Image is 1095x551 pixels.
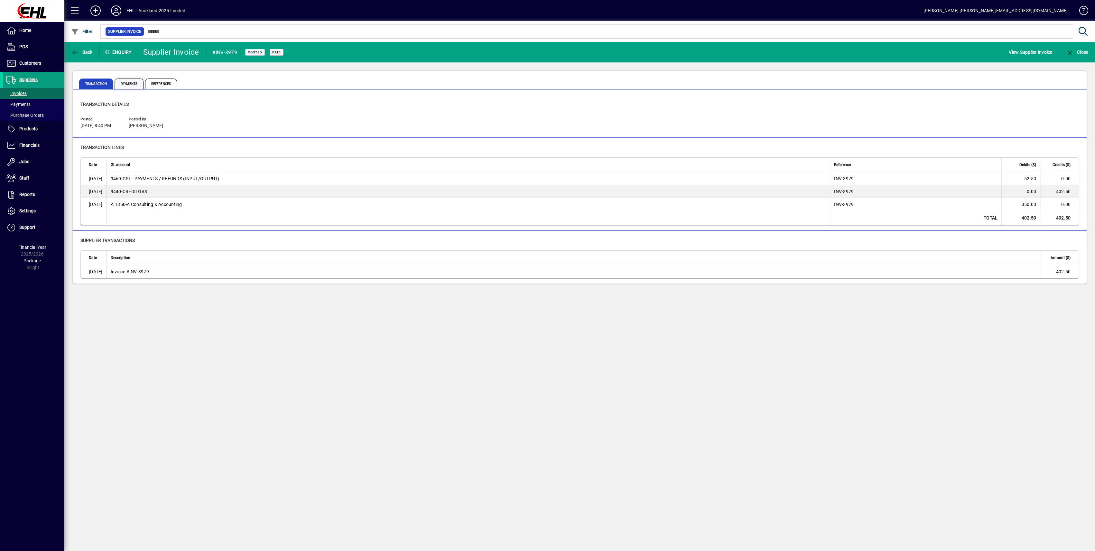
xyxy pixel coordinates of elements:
[834,161,851,168] span: Reference
[6,102,31,107] span: Payments
[145,79,177,89] span: References
[19,192,35,197] span: Reports
[71,29,93,34] span: Filter
[80,145,124,150] span: Transaction lines
[3,219,64,236] a: Support
[111,175,219,182] span: GST - PAYMENTS / REFUNDS (INPUT/OUTPUT)
[1007,46,1054,58] button: View Supplier Invoice
[1074,1,1087,22] a: Knowledge Base
[70,26,94,37] button: Filter
[3,99,64,110] a: Payments
[1001,198,1040,211] td: 350.00
[71,50,93,55] span: Back
[3,203,64,219] a: Settings
[3,154,64,170] a: Jobs
[23,258,41,263] span: Package
[3,170,64,186] a: Staff
[1001,211,1040,225] td: 402.50
[19,225,35,230] span: Support
[19,208,36,213] span: Settings
[85,5,106,16] button: Add
[830,198,1001,211] td: INV-3979
[19,44,28,49] span: POS
[79,79,113,89] span: Transaction
[6,113,44,118] span: Purchase Orders
[3,110,64,121] a: Purchase Orders
[126,5,185,16] div: EHL - Auckland 2025 Limited
[1040,265,1079,278] td: 402.50
[1009,47,1052,57] span: View Supplier Invoice
[80,102,129,107] span: Transaction details
[1019,161,1036,168] span: Debits ($)
[6,91,27,96] span: Invoices
[64,46,100,58] app-page-header-button: Back
[70,46,94,58] button: Back
[115,79,144,89] span: Payments
[81,198,107,211] td: [DATE]
[106,5,126,16] button: Profile
[143,47,199,57] div: Supplier Invoice
[1040,211,1079,225] td: 402.50
[129,117,167,121] span: Posted by
[923,5,1068,16] div: [PERSON_NAME] [PERSON_NAME][EMAIL_ADDRESS][DOMAIN_NAME]
[80,117,119,121] span: Posted
[100,47,138,57] div: Enquiry
[81,172,107,185] td: [DATE]
[19,143,40,148] span: Financials
[3,121,64,137] a: Products
[1040,185,1079,198] td: 402.50
[19,126,38,131] span: Products
[1053,161,1071,168] span: Credits ($)
[111,254,130,261] span: Description
[1066,50,1088,55] span: Close
[111,161,130,168] span: GL account
[1001,172,1040,185] td: 52.50
[89,161,97,168] span: Date
[3,55,64,71] a: Customers
[18,245,46,250] span: Financial Year
[19,61,41,66] span: Customers
[89,254,97,261] span: Date
[3,39,64,55] a: POS
[107,265,1040,278] td: Invoice #INV-3979
[129,123,163,128] span: [PERSON_NAME]
[248,50,262,54] span: Posted
[19,159,29,164] span: Jobs
[19,77,38,82] span: Suppliers
[111,188,147,195] span: CREDITORS
[81,185,107,198] td: [DATE]
[1051,254,1071,261] span: Amount ($)
[212,47,237,58] div: #INV-3979
[830,211,1001,225] td: Total
[19,28,31,33] span: Home
[1040,198,1079,211] td: 0.00
[830,172,1001,185] td: INV-3979
[81,265,107,278] td: [DATE]
[108,28,141,35] span: Supplier Invoice
[19,175,29,181] span: Staff
[3,88,64,99] a: Invoices
[111,201,182,208] span: A Consulting & Accounting
[80,238,135,243] span: supplier transactions
[272,50,281,54] span: Paid
[830,185,1001,198] td: INV-3979
[1059,46,1095,58] app-page-header-button: Close enquiry
[1040,172,1079,185] td: 0.00
[3,187,64,203] a: Reports
[3,23,64,39] a: Home
[80,123,111,128] span: [DATE] 8:40 PM
[1001,185,1040,198] td: 0.00
[3,137,64,154] a: Financials
[1064,46,1090,58] button: Close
